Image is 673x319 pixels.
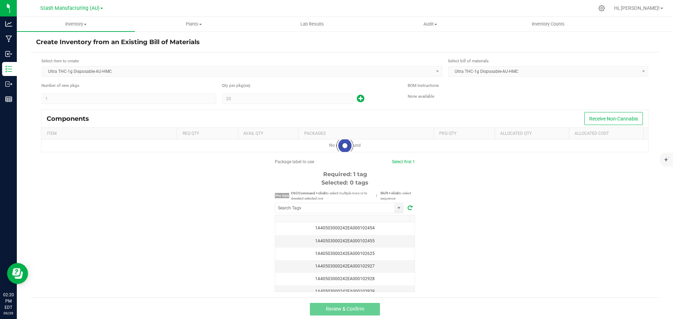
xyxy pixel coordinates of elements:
span: Lab Results [291,21,333,27]
input: NO DATA FOUND [275,203,394,213]
p: 02:20 PM EDT [3,292,14,311]
span: Select item to create [41,58,79,63]
inline-svg: Manufacturing [5,35,12,42]
span: Add new output [353,98,364,103]
th: Allocated Qty [495,128,569,140]
span: (ea) [243,83,250,89]
span: Quantity per package (ea) [222,83,243,89]
div: Selected: 0 tags [275,179,415,187]
strong: Shift + click [380,191,399,195]
button: Review & Confirm [310,303,380,315]
inline-svg: Inventory [5,65,12,72]
span: Stash Manufacturing (AU) [40,5,100,11]
th: Req Qty [177,128,238,140]
div: Required: 1 tag [275,170,415,179]
div: 1A40503000242EA000102929 [279,288,410,295]
inline-svg: Outbound [5,81,12,88]
a: Plants [135,17,253,32]
span: Select bill of materials [448,58,489,63]
th: Item [41,128,177,140]
div: 1A40503000242EA000102928 [279,276,410,282]
a: Select first 1 [392,159,415,164]
div: 1A40503000242EA000102454 [279,225,410,231]
span: Review & Confirm [326,306,364,312]
h4: Create Inventory from an Existing Bill of Materials [36,38,654,47]
a: Inventory [17,17,135,32]
th: Allocated Cost [569,128,643,140]
span: Number of new packages to create [41,83,79,89]
span: Audit [372,21,489,27]
div: 1A40503000242EA000102625 [279,250,410,257]
button: Receive Non-Cannabis [584,112,643,125]
a: Inventory Counts [489,17,607,32]
div: 1A40503000242EA000102927 [279,263,410,270]
div: 1A40503000242EA000102455 [279,238,410,244]
div: Manage settings [597,5,606,12]
span: Package label to use [275,159,314,164]
inline-svg: Analytics [5,20,12,27]
span: to select sequence [380,191,411,200]
a: Lab Results [253,17,371,32]
iframe: Resource center [7,263,28,284]
span: Inventory Counts [522,21,574,27]
a: Audit [371,17,489,32]
span: None available [408,94,434,99]
span: Refresh tags [405,204,415,212]
span: | [373,193,380,198]
th: Pkg Qty [434,128,495,140]
div: Components [47,115,94,123]
span: Pro tips [275,193,289,198]
th: Packages [298,128,434,140]
th: Avail Qty [238,128,299,140]
inline-svg: Reports [5,96,12,103]
span: Hi, [PERSON_NAME]! [614,5,660,11]
span: Plants [135,21,253,27]
span: to select multiple rows or to deselect selected row [291,191,367,200]
strong: Ctrl/Command + click [291,191,326,195]
span: Receive Non-Cannabis [589,116,638,122]
inline-svg: Inbound [5,50,12,57]
span: Inventory [17,21,135,27]
span: BOM Instructions [408,83,439,88]
p: 09/29 [3,311,14,316]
